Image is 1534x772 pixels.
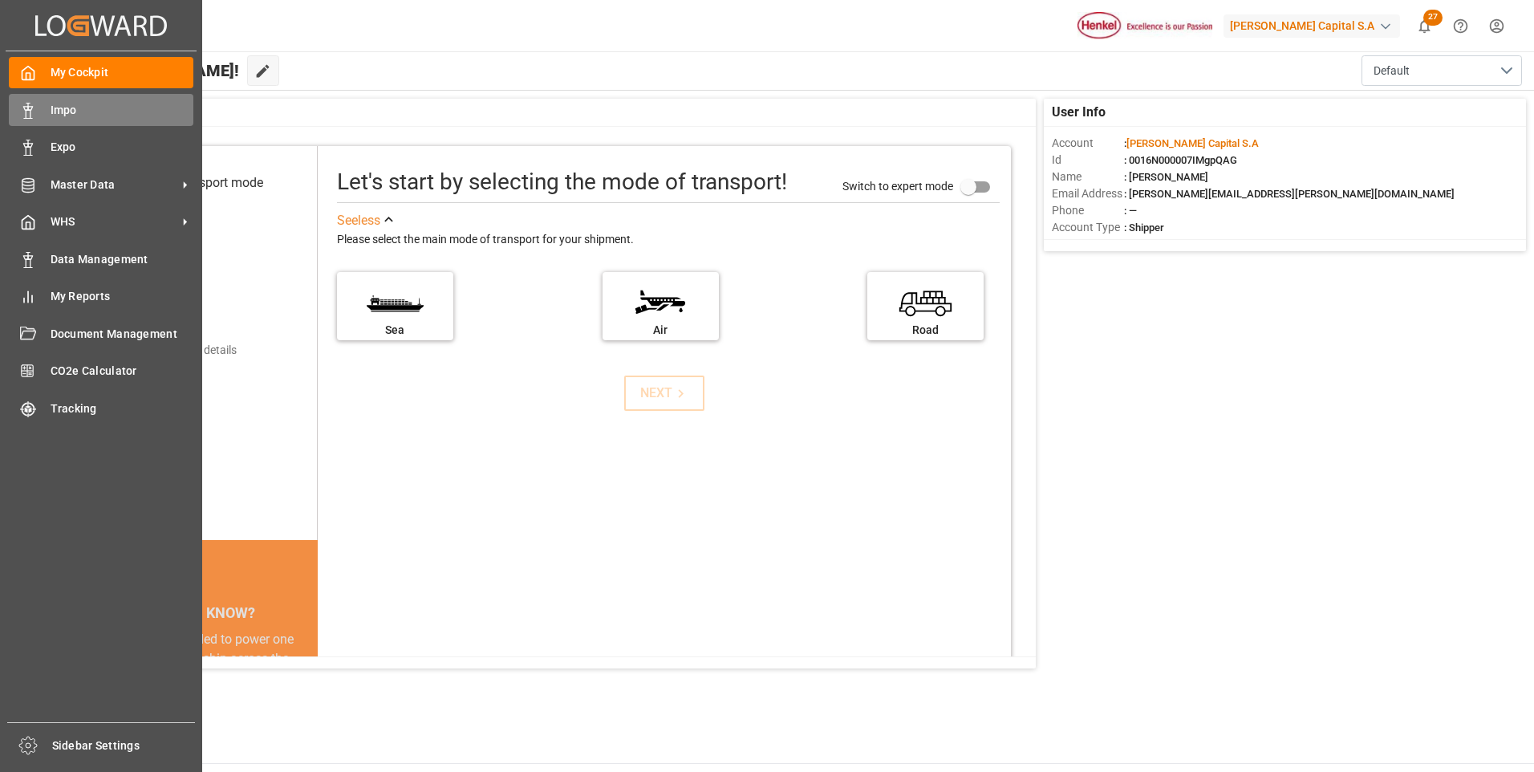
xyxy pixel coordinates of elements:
a: Expo [9,132,193,163]
span: Hello [PERSON_NAME]! [67,55,239,86]
div: Add shipping details [136,342,237,359]
span: Tracking [51,400,194,417]
div: Air [611,322,711,339]
span: Sidebar Settings [52,737,196,754]
span: User Info [1052,103,1106,122]
a: CO2e Calculator [9,356,193,387]
button: open menu [1362,55,1522,86]
span: My Reports [51,288,194,305]
span: Data Management [51,251,194,268]
div: Sea [345,322,445,339]
a: Impo [9,94,193,125]
span: Account [1052,135,1124,152]
span: Document Management [51,326,194,343]
div: Road [875,322,976,339]
span: Name [1052,169,1124,185]
span: : — [1124,205,1137,217]
span: Switch to expert mode [842,179,953,192]
div: [PERSON_NAME] Capital S.A [1224,14,1400,38]
div: Let's start by selecting the mode of transport! [337,165,787,199]
button: NEXT [624,376,704,411]
div: See less [337,211,380,230]
span: [PERSON_NAME] Capital S.A [1126,137,1259,149]
a: My Cockpit [9,57,193,88]
span: Email Address [1052,185,1124,202]
span: : 0016N000007IMgpQAG [1124,154,1237,166]
a: Data Management [9,243,193,274]
span: Id [1052,152,1124,169]
a: My Reports [9,281,193,312]
span: : [PERSON_NAME] [1124,171,1208,183]
button: [PERSON_NAME] Capital S.A [1224,10,1406,41]
span: WHS [51,213,177,230]
img: Henkel%20logo.jpg_1689854090.jpg [1077,12,1212,40]
span: Impo [51,102,194,119]
span: Master Data [51,177,177,193]
span: Account Type [1052,219,1124,236]
span: : [1124,137,1259,149]
span: : Shipper [1124,221,1164,234]
a: Document Management [9,318,193,349]
span: Expo [51,139,194,156]
button: Help Center [1443,8,1479,44]
span: My Cockpit [51,64,194,81]
a: Tracking [9,392,193,424]
span: : [PERSON_NAME][EMAIL_ADDRESS][PERSON_NAME][DOMAIN_NAME] [1124,188,1455,200]
span: CO2e Calculator [51,363,194,380]
button: next slide / item [295,630,318,765]
button: show 27 new notifications [1406,8,1443,44]
div: Please select the main mode of transport for your shipment. [337,230,1000,250]
span: 27 [1423,10,1443,26]
div: NEXT [640,384,689,403]
span: Phone [1052,202,1124,219]
span: Default [1374,63,1410,79]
